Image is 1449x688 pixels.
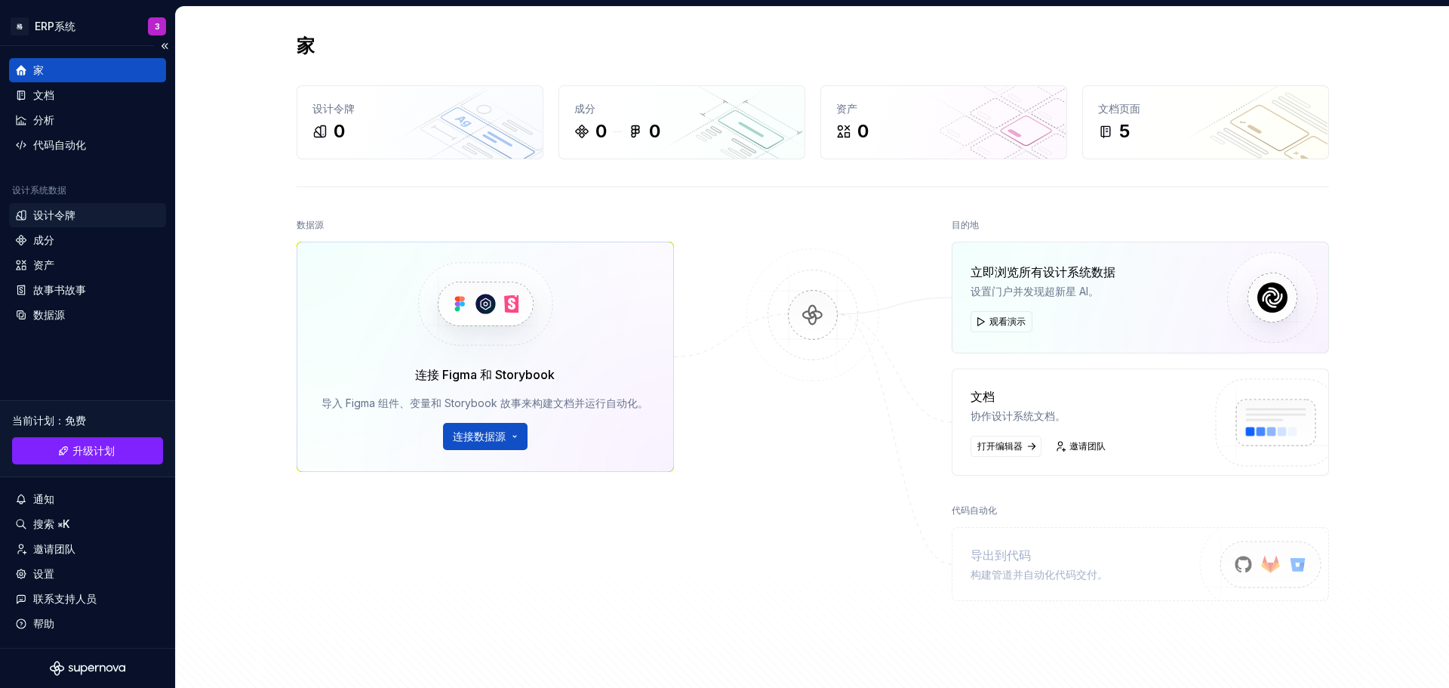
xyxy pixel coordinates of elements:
font: 搜索 ⌘K [33,517,69,530]
font: 邀请团队 [1069,440,1106,452]
button: 联系支持人员 [9,587,166,611]
font: 分析 [33,113,54,126]
font: 0 [595,120,607,142]
font: 构建管道并自动化代码交付。 [971,568,1108,581]
a: 设计令牌0 [297,85,543,159]
button: 格ERP系统3 [3,10,172,42]
a: 家 [9,58,166,82]
font: 设置门户并发现超新星 AI。 [971,285,1099,298]
button: 通知 [9,487,166,511]
a: 文档 [9,83,166,107]
a: 资产0 [820,85,1067,159]
a: 升级计划 [12,437,163,464]
font: 代码自动化 [952,504,997,516]
font: 连接 Figma 和 Storybook [415,367,555,382]
font: 数据源 [297,219,324,230]
a: 分析 [9,108,166,132]
font: 设计系统数据 [12,184,66,196]
font: 观看演示 [989,316,1026,327]
font: 升级计划 [72,444,115,457]
button: 连接数据源 [443,423,528,450]
font: 成分 [574,102,595,115]
a: 邀请团队 [9,537,166,561]
font: 0 [649,120,660,142]
font: 设置 [33,567,54,580]
a: 成分 [9,228,166,252]
font: 导入 Figma 组件、变量和 Storybook 故事来构建文档并运行自动化。 [321,396,648,409]
a: 文档页面5 [1082,85,1329,159]
a: 邀请团队 [1051,436,1112,457]
font: 成分 [33,233,54,246]
a: 数据源 [9,303,166,327]
a: 成分00 [558,85,805,159]
button: 搜索 ⌘K [9,512,166,536]
a: 代码自动化 [9,133,166,157]
font: 免费 [65,414,86,427]
a: 打开编辑器 [971,436,1041,457]
font: 目的地 [952,219,979,230]
font: 格 [17,23,23,30]
button: 折叠侧边栏 [154,35,175,57]
font: 导出到代码 [971,548,1031,563]
font: 帮助 [33,617,54,630]
font: 连接数据源 [453,430,506,443]
font: 当前计划 [12,414,54,427]
font: 文档页面 [1098,102,1140,115]
font: 家 [33,63,44,76]
font: 协作设计系统文档。 [971,409,1066,422]
font: 3 [155,22,160,31]
a: 资产 [9,253,166,277]
font: 资产 [836,102,857,115]
button: 帮助 [9,612,166,636]
font: 资产 [33,258,54,271]
font: 文档 [33,88,54,101]
font: 家 [297,35,315,57]
font: 故事书故事 [33,283,86,296]
font: 5 [1119,120,1130,142]
font: ERP系统 [35,20,75,32]
font: 文档 [971,389,995,404]
font: 0 [334,120,345,142]
font: 设计令牌 [312,102,355,115]
a: 设置 [9,562,166,586]
font: 打开编辑器 [977,440,1023,452]
font: 代码自动化 [33,138,86,151]
font: 立即浏览所有设计系统数据 [971,264,1115,279]
svg: 超新星标志 [50,661,125,676]
font: 设计令牌 [33,208,75,221]
a: 故事书故事 [9,278,166,302]
a: 设计令牌 [9,203,166,227]
font: 通知 [33,492,54,505]
font: ： [54,414,65,427]
font: 联系支持人员 [33,592,97,605]
button: 观看演示 [971,311,1032,332]
font: 数据源 [33,308,65,321]
font: 邀请团队 [33,542,75,555]
font: 0 [857,120,869,142]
